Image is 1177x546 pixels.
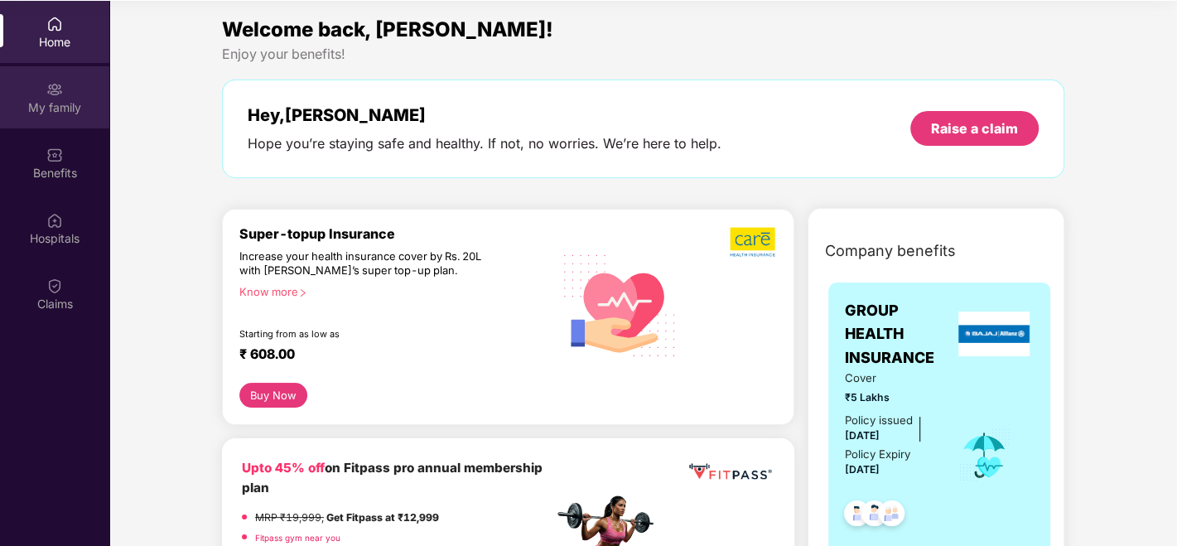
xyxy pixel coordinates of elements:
[222,17,553,41] span: Welcome back, [PERSON_NAME]!
[222,46,1064,63] div: Enjoy your benefits!
[239,383,307,407] button: Buy Now
[255,511,324,524] del: MRP ₹19,999,
[845,463,880,476] span: [DATE]
[239,226,553,242] div: Super-topup Insurance
[931,119,1018,138] div: Raise a claim
[239,285,543,297] div: Know more
[845,389,934,405] span: ₹5 Lakhs
[958,428,1011,482] img: icon
[248,135,721,152] div: Hope you’re staying safe and healthy. If not, no worries. We’re here to help.
[46,147,63,163] img: svg+xml;base64,PHN2ZyBpZD0iQmVuZWZpdHMiIHhtbG5zPSJodHRwOi8vd3d3LnczLm9yZy8yMDAwL3N2ZyIgd2lkdGg9Ij...
[46,278,63,294] img: svg+xml;base64,PHN2ZyBpZD0iQ2xhaW0iIHhtbG5zPSJodHRwOi8vd3d3LnczLm9yZy8yMDAwL3N2ZyIgd2lkdGg9IjIwIi...
[825,239,956,263] span: Company benefits
[871,495,912,536] img: svg+xml;base64,PHN2ZyB4bWxucz0iaHR0cDovL3d3dy53My5vcmcvMjAwMC9zdmciIHdpZHRoPSI0OC45NDMiIGhlaWdodD...
[958,312,1030,356] img: insurerLogo
[239,346,537,366] div: ₹ 608.00
[854,495,895,536] img: svg+xml;base64,PHN2ZyB4bWxucz0iaHR0cDovL3d3dy53My5vcmcvMjAwMC9zdmciIHdpZHRoPSI0OC45NDMiIGhlaWdodD...
[730,226,777,258] img: b5dec4f62d2307b9de63beb79f102df3.png
[845,412,913,429] div: Policy issued
[248,105,721,125] div: Hey, [PERSON_NAME]
[46,81,63,98] img: svg+xml;base64,PHN2ZyB3aWR0aD0iMjAiIGhlaWdodD0iMjAiIHZpZXdCb3g9IjAgMCAyMCAyMCIgZmlsbD0ibm9uZSIgeG...
[255,533,340,543] a: Fitpass gym near you
[845,446,910,463] div: Policy Expiry
[239,328,483,340] div: Starting from as low as
[837,495,877,536] img: svg+xml;base64,PHN2ZyB4bWxucz0iaHR0cDovL3d3dy53My5vcmcvMjAwMC9zdmciIHdpZHRoPSI0OC45NDMiIGhlaWdodD...
[46,212,63,229] img: svg+xml;base64,PHN2ZyBpZD0iSG9zcGl0YWxzIiB4bWxucz0iaHR0cDovL3d3dy53My5vcmcvMjAwMC9zdmciIHdpZHRoPS...
[298,288,307,297] span: right
[239,249,481,278] div: Increase your health insurance cover by Rs. 20L with [PERSON_NAME]’s super top-up plan.
[552,236,687,373] img: svg+xml;base64,PHN2ZyB4bWxucz0iaHR0cDovL3d3dy53My5vcmcvMjAwMC9zdmciIHhtbG5zOnhsaW5rPSJodHRwOi8vd3...
[242,460,543,495] b: on Fitpass pro annual membership plan
[845,429,880,442] span: [DATE]
[845,370,934,387] span: Cover
[242,460,325,476] b: Upto 45% off
[686,458,774,486] img: fppp.png
[845,299,955,370] span: GROUP HEALTH INSURANCE
[46,16,63,32] img: svg+xml;base64,PHN2ZyBpZD0iSG9tZSIgeG1sbnM9Imh0dHA6Ly93d3cudzMub3JnLzIwMDAvc3ZnIiB3aWR0aD0iMjAiIG...
[326,511,439,524] strong: Get Fitpass at ₹12,999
